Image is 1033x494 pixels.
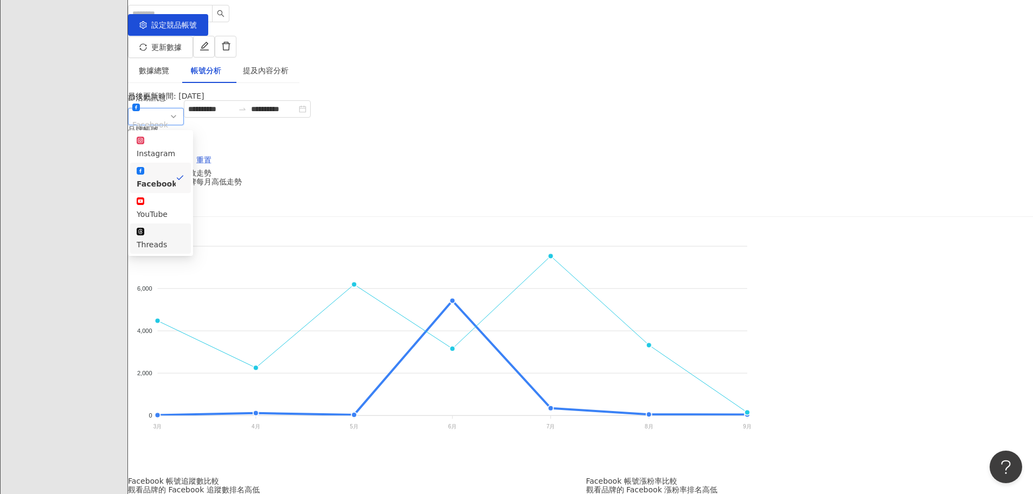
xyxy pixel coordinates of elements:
iframe: Help Scout Beacon - Open [990,451,1022,483]
span: sync [139,43,147,51]
span: to [238,105,247,113]
div: 數據總覽 [139,65,169,76]
div: Threads [137,239,184,251]
tspan: 4月 [252,424,260,430]
span: 重置 [196,152,211,169]
div: 觀看近期的每個品牌每月高低走勢 [128,177,1033,186]
div: Facebook [132,117,168,133]
div: Facebook [137,178,176,190]
button: 設定競品帳號 [128,14,208,36]
tspan: 0 [149,412,152,419]
tspan: 5月 [350,424,358,430]
tspan: 6,000 [137,285,152,292]
tspan: 4,000 [137,328,152,334]
span: setting [139,21,147,29]
div: 帳號分析 [191,65,221,76]
button: 重置 [188,151,220,169]
tspan: 6月 [448,424,457,430]
span: swap-right [238,105,247,113]
button: 更新數據 [128,36,193,58]
span: 活動訊息 [136,93,166,102]
tspan: 3月 [153,424,162,430]
div: YouTube [137,208,184,220]
tspan: 2,000 [137,370,152,376]
span: delete [221,41,231,51]
tspan: 7月 [547,424,555,430]
span: edit [200,41,209,51]
div: Facebook 帳號追蹤數比較 [128,477,575,485]
div: 提及內容分析 [243,65,288,76]
span: 更新數據 [151,43,182,52]
div: 最後更新時間: [DATE] [128,92,1033,100]
div: Facebook 品牌成效走勢 [128,169,1033,177]
div: 品牌帳號 ( 2 / 2 ) [128,125,1033,143]
tspan: 8月 [645,424,653,430]
tspan: 9月 [743,424,752,430]
div: 觀看品牌的 Facebook 追蹤數排名高低 [128,485,575,494]
div: Instagram [137,147,184,159]
span: 設定競品帳號 [151,21,197,29]
span: search [217,10,224,17]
